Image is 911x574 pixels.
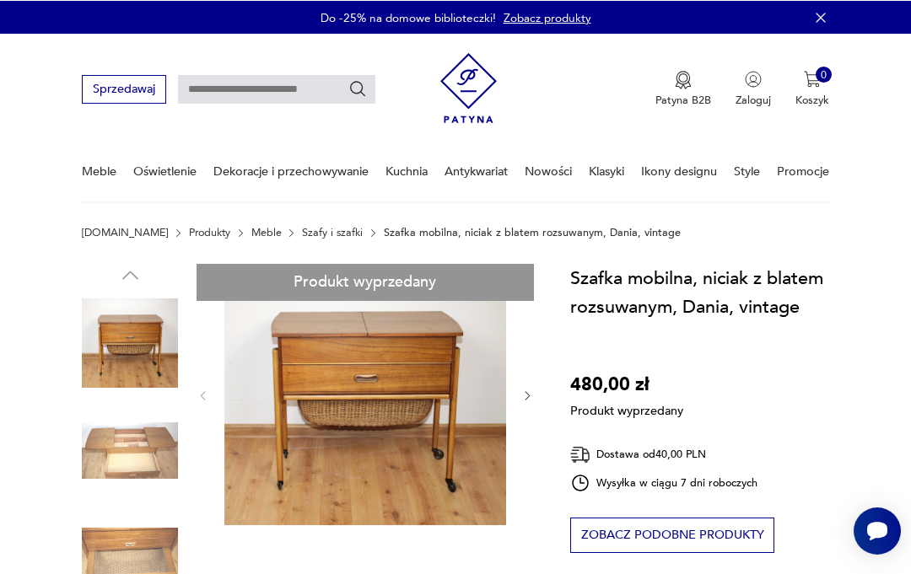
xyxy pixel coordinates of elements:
[795,92,829,107] p: Koszyk
[777,142,829,200] a: Promocje
[189,226,230,238] a: Produkty
[655,70,711,107] a: Ikona medaluPatyna B2B
[675,70,692,89] img: Ikona medalu
[570,398,683,419] p: Produkt wyprzedany
[504,9,591,25] a: Zobacz produkty
[736,70,771,107] button: Zaloguj
[570,263,869,320] h1: Szafka mobilna, niciak z blatem rozsuwanym, Dania, vintage
[589,142,624,200] a: Klasyki
[804,70,821,87] img: Ikona koszyka
[655,92,711,107] p: Patyna B2B
[570,517,774,552] button: Zobacz podobne produkty
[348,79,367,98] button: Szukaj
[745,70,762,87] img: Ikonka użytkownika
[213,142,369,200] a: Dekoracje i przechowywanie
[736,92,771,107] p: Zaloguj
[384,226,681,238] p: Szafka mobilna, niciak z blatem rozsuwanym, Dania, vintage
[570,443,757,464] div: Dostawa od 40,00 PLN
[795,70,829,107] button: 0Koszyk
[82,142,116,200] a: Meble
[440,46,497,128] img: Patyna - sklep z meblami i dekoracjami vintage
[570,443,590,464] img: Ikona dostawy
[655,70,711,107] button: Patyna B2B
[816,66,833,83] div: 0
[445,142,508,200] a: Antykwariat
[82,226,168,238] a: [DOMAIN_NAME]
[321,9,496,25] p: Do -25% na domowe biblioteczki!
[570,369,683,398] p: 480,00 zł
[82,74,165,102] button: Sprzedawaj
[133,142,197,200] a: Oświetlenie
[302,226,363,238] a: Szafy i szafki
[854,507,901,554] iframe: Smartsupp widget button
[570,472,757,492] div: Wysyłka w ciągu 7 dni roboczych
[251,226,282,238] a: Meble
[641,142,717,200] a: Ikony designu
[525,142,572,200] a: Nowości
[385,142,428,200] a: Kuchnia
[734,142,760,200] a: Style
[82,84,165,94] a: Sprzedawaj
